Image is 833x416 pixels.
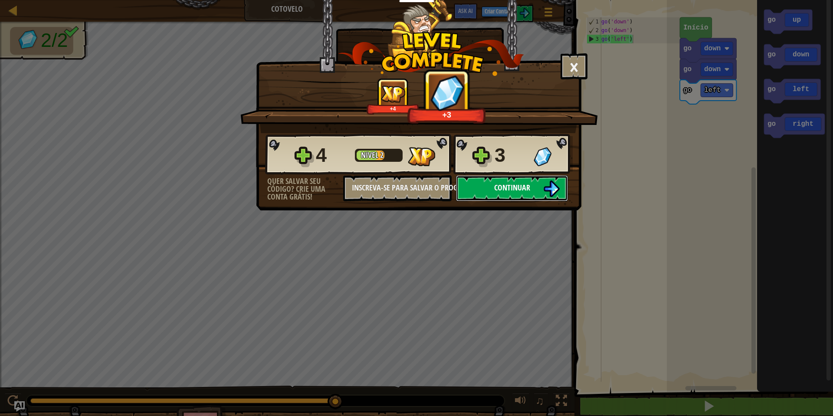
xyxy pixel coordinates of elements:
[408,147,435,166] img: XP Ganho
[543,180,560,197] img: Continuar
[338,32,524,76] img: level_complete.png
[430,75,464,111] img: Gemas Ganhas
[456,175,568,201] button: Continuar
[494,182,530,193] span: Continuar
[368,105,417,112] div: +4
[381,85,405,102] img: XP Ganho
[267,177,343,201] div: Quer salvar seu código? Crie uma conta grátis!
[343,175,452,201] button: Inscreva-se para salvar o progresso
[410,110,484,120] div: +3
[380,150,384,161] span: 2
[495,141,528,169] div: 3
[361,150,380,161] span: Nível
[316,141,350,169] div: 4
[561,53,587,79] button: ×
[534,147,551,166] img: Gemas Ganhas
